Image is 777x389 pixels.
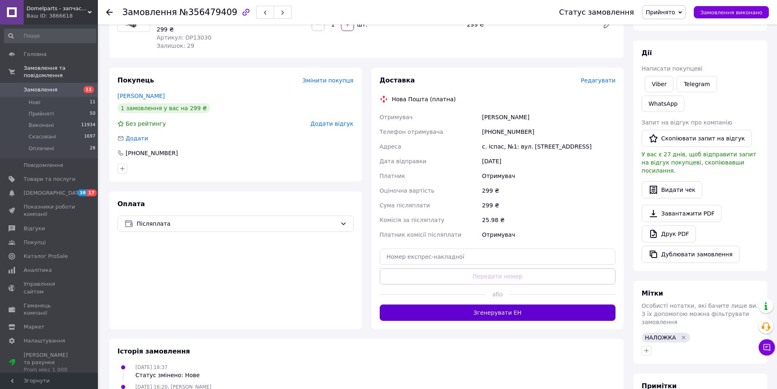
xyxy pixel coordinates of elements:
[24,323,44,331] span: Маркет
[642,246,739,263] button: Дублювати замовлення
[642,225,696,242] a: Друк PDF
[480,169,617,183] div: Отримувач
[135,371,200,379] div: Статус змінено: Нове
[24,86,58,93] span: Замовлення
[642,130,752,147] button: Скопіювати запит на відгук
[84,86,94,93] span: 11
[390,95,458,103] div: Нова Пошта (платна)
[380,173,405,179] span: Платник
[24,366,75,373] div: Prom мікс 1 000
[645,334,676,341] span: НАЛОЖКА
[90,110,95,118] span: 50
[559,8,634,16] div: Статус замовлення
[380,249,616,265] input: Номер експрес-накладної
[581,77,615,84] span: Редагувати
[480,139,617,154] div: с. Іспас, №1: вул. [STREET_ADDRESS]
[680,334,687,341] svg: Видалити мітку
[87,189,96,196] span: 17
[380,231,462,238] span: Платник комісії післяплати
[642,119,732,126] span: Запит на відгук про компанію
[29,133,56,140] span: Скасовані
[480,183,617,198] div: 299 ₴
[126,135,148,142] span: Додати
[480,124,617,139] div: [PHONE_NUMBER]
[27,5,88,12] span: Domelparts - запчастини та аксесуари для побутової техніки
[24,351,75,374] span: [PERSON_NAME] та рахунки
[24,337,65,345] span: Налаштування
[179,7,237,17] span: №356479409
[642,289,663,297] span: Мітки
[486,290,509,298] span: або
[157,34,211,41] span: Артикул: DP13030
[24,189,84,197] span: [DEMOGRAPHIC_DATA]
[642,49,652,57] span: Дії
[480,110,617,124] div: [PERSON_NAME]
[157,25,305,33] div: 299 ₴
[24,225,45,232] span: Відгуки
[117,347,190,355] span: Історія замовлення
[380,143,401,150] span: Адреса
[642,181,702,198] button: Видати чек
[645,76,673,92] a: Viber
[27,12,98,20] div: Ваш ID: 3866618
[126,120,166,127] span: Без рейтингу
[642,151,756,174] span: У вас є 27 днів, щоб відправити запит на відгук покупцеві, скопіювавши посилання.
[480,213,617,227] div: 25.98 ₴
[90,145,95,152] span: 28
[380,114,413,120] span: Отримувач
[29,122,54,129] span: Виконані
[24,51,46,58] span: Головна
[122,7,177,17] span: Замовлення
[380,187,434,194] span: Оціночна вартість
[24,176,75,183] span: Товари та послуги
[24,239,46,246] span: Покупці
[24,267,52,274] span: Аналітика
[700,9,762,16] span: Замовлення виконано
[380,305,616,321] button: Згенерувати ЕН
[24,280,75,295] span: Управління сайтом
[81,122,95,129] span: 11934
[135,365,168,370] span: [DATE] 18:37
[24,64,98,79] span: Замовлення та повідомлення
[29,110,54,118] span: Прийняті
[24,302,75,317] span: Гаманець компанії
[24,162,63,169] span: Повідомлення
[117,76,154,84] span: Покупець
[480,227,617,242] div: Отримувач
[106,8,113,16] div: Повернутися назад
[137,219,337,228] span: Післяплата
[29,99,40,106] span: Нові
[646,9,675,16] span: Прийнято
[480,154,617,169] div: [DATE]
[480,198,617,213] div: 299 ₴
[759,339,775,356] button: Чат з покупцем
[642,302,758,325] span: Особисті нотатки, які бачите лише ви. З їх допомогою можна фільтрувати замовлення
[24,253,68,260] span: Каталог ProSale
[380,158,427,164] span: Дата відправки
[677,76,717,92] a: Telegram
[29,145,54,152] span: Оплачені
[157,42,194,49] span: Залишок: 29
[117,103,210,113] div: 1 замовлення у вас на 299 ₴
[90,99,95,106] span: 11
[310,120,353,127] span: Додати відгук
[125,149,179,157] div: [PHONE_NUMBER]
[4,29,96,43] input: Пошук
[24,203,75,218] span: Показники роботи компанії
[642,96,684,112] a: WhatsApp
[380,129,443,135] span: Телефон отримувача
[380,202,430,209] span: Сума післяплати
[117,200,145,208] span: Оплата
[380,217,445,223] span: Комісія за післяплату
[380,76,415,84] span: Доставка
[77,189,87,196] span: 38
[117,93,165,99] a: [PERSON_NAME]
[84,133,95,140] span: 1697
[303,77,354,84] span: Змінити покупця
[694,6,769,18] button: Замовлення виконано
[642,65,702,72] span: Написати покупцеві
[642,205,722,222] a: Завантажити PDF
